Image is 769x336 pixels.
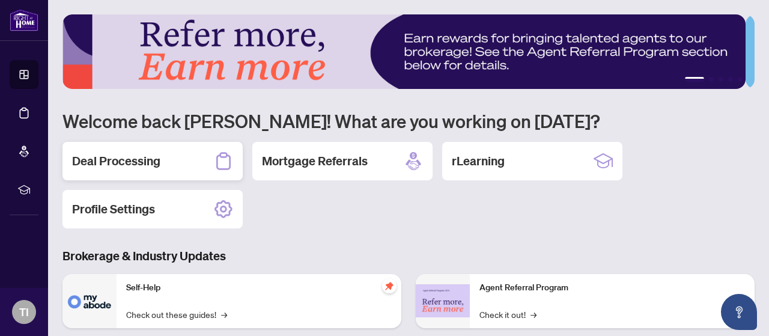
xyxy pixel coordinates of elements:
[719,77,723,82] button: 3
[685,77,704,82] button: 1
[221,308,227,321] span: →
[62,274,117,328] img: Self-Help
[728,77,733,82] button: 4
[72,201,155,218] h2: Profile Settings
[721,294,757,330] button: Open asap
[452,153,505,170] h2: rLearning
[62,109,755,132] h1: Welcome back [PERSON_NAME]! What are you working on [DATE]?
[479,281,745,295] p: Agent Referral Program
[62,248,755,264] h3: Brokerage & Industry Updates
[382,279,397,293] span: pushpin
[72,153,160,170] h2: Deal Processing
[709,77,714,82] button: 2
[738,77,743,82] button: 5
[530,308,536,321] span: →
[62,14,746,89] img: Slide 0
[416,284,470,317] img: Agent Referral Program
[19,304,29,320] span: TI
[10,9,38,31] img: logo
[126,308,227,321] a: Check out these guides!→
[479,308,536,321] a: Check it out!→
[126,281,392,295] p: Self-Help
[262,153,368,170] h2: Mortgage Referrals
